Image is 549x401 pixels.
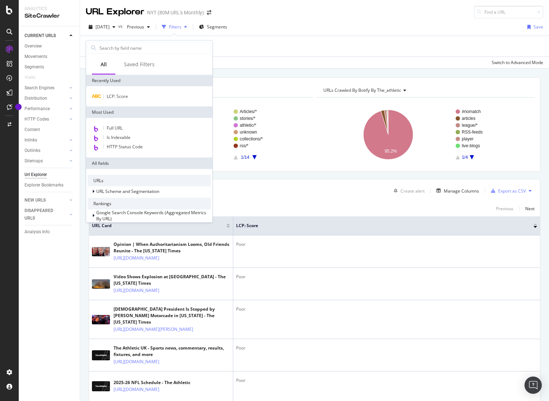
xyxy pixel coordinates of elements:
div: Url Explorer [25,171,47,179]
div: All fields [86,158,212,169]
text: RSS-feeds [462,130,483,135]
div: Opinion | When Authoritarianism Looms, Old Friends Reunite - The [US_STATE] Times [114,241,230,254]
a: Url Explorer [25,171,75,179]
button: Segments [196,21,230,33]
text: athletic/* [240,123,256,128]
a: HTTP Codes [25,116,67,123]
button: Filters [159,21,190,33]
div: Poor [236,241,537,248]
text: #nomatch [462,109,481,114]
button: Save [524,21,543,33]
div: Poor [236,274,537,280]
div: Filters [169,24,181,30]
div: Saved Filters [124,61,155,68]
button: Manage Columns [434,186,479,195]
a: [URL][DOMAIN_NAME] [114,358,159,365]
div: URL Explorer [86,6,144,18]
a: Performance [25,105,67,113]
span: Google Search Console Keywords (Aggregated Metrics By URL) [96,209,206,222]
span: 2025 Sep. 24th [96,24,110,30]
div: Open Intercom Messenger [524,377,542,394]
div: Distribution [25,95,47,102]
span: URL Card [92,222,225,229]
div: DISAPPEARED URLS [25,207,61,222]
div: Previous [496,206,513,212]
div: Inlinks [25,136,37,144]
a: Outlinks [25,147,67,154]
a: CURRENT URLS [25,32,67,40]
text: 1/4 [462,155,468,160]
div: The Athletic UK - Sports news, commentary, results, fixtures, and more [114,345,230,358]
span: Is Indexable [107,134,130,140]
text: 95.2% [384,149,397,154]
a: [URL][DOMAIN_NAME] [114,254,159,262]
div: Rankings [88,198,211,209]
a: [URL][DOMAIN_NAME] [114,386,159,393]
div: 2025-26 NFL Schedule - The Athletic [114,379,191,386]
a: Content [25,126,75,134]
span: LCP: Score [107,93,128,99]
div: Switch to Advanced Mode [492,59,543,66]
button: Export as CSV [488,185,526,197]
div: Overview [25,42,42,50]
div: Explorer Bookmarks [25,181,63,189]
div: Performance [25,105,50,113]
a: Overview [25,42,75,50]
div: Search Engines [25,84,54,92]
div: Poor [236,345,537,351]
a: Distribution [25,95,67,102]
div: Create alert [400,188,425,194]
div: Next [525,206,535,212]
a: Sitemaps [25,157,67,165]
button: Create alert [391,185,425,197]
div: HTTP Codes [25,116,49,123]
text: Articles/* [240,109,257,114]
div: Content [25,126,40,134]
a: Inlinks [25,136,67,144]
text: unknown [240,130,257,135]
text: stories/* [240,116,256,121]
div: SiteCrawler [25,12,74,20]
a: Search Engines [25,84,67,92]
a: [URL][DOMAIN_NAME][PERSON_NAME] [114,326,193,333]
div: Segments [25,63,44,71]
img: main image [92,350,110,360]
span: URL Scheme and Segmentation [96,188,159,194]
div: Poor [236,377,537,384]
div: Most Used [86,107,212,118]
text: live-blogs [462,143,480,148]
span: HTTP Status Code [107,144,143,150]
div: A chart. [316,103,535,166]
a: Segments [25,63,75,71]
a: Analysis Info [25,228,75,236]
a: DISAPPEARED URLS [25,207,67,222]
div: arrow-right-arrow-left [207,10,211,15]
a: Movements [25,53,75,60]
div: NYT (80M URL's Monthly) [147,9,204,16]
div: Video Shows Explosion at [GEOGRAPHIC_DATA] - The [US_STATE] Times [114,274,230,287]
span: Segments [207,24,227,30]
div: Movements [25,53,47,60]
button: Switch to Advanced Mode [489,57,543,68]
div: Recently Used [86,75,212,86]
span: Previous [124,24,144,30]
button: Previous [496,204,513,213]
button: Previous [124,21,153,33]
text: rss/* [240,143,248,148]
div: NEW URLS [25,197,46,204]
text: articles [462,116,475,121]
div: Visits [25,74,35,81]
img: main image [92,279,110,289]
span: Full URL [107,125,123,131]
div: Analysis Info [25,228,50,236]
button: Next [525,204,535,213]
img: main image [92,247,110,256]
input: Find a URL [474,6,543,18]
div: Save [533,24,543,30]
div: Export as CSV [498,188,526,194]
img: main image [92,315,110,324]
span: vs [118,23,124,29]
text: league/* [462,123,478,128]
div: CURRENT URLS [25,32,56,40]
a: NEW URLS [25,197,67,204]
